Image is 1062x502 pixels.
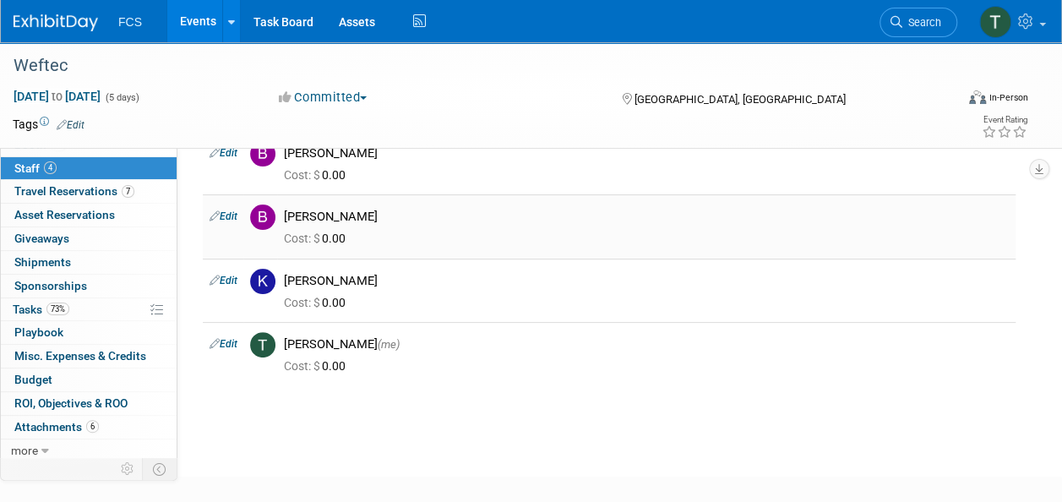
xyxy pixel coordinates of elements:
[86,420,99,433] span: 6
[1,392,177,415] a: ROI, Objectives & ROO
[378,338,400,351] span: (me)
[113,458,143,480] td: Personalize Event Tab Strip
[284,359,352,373] span: 0.00
[250,269,275,294] img: K.jpg
[14,279,87,292] span: Sponsorships
[982,116,1027,124] div: Event Rating
[210,147,237,159] a: Edit
[284,296,322,309] span: Cost: $
[14,161,57,175] span: Staff
[1,345,177,368] a: Misc. Expenses & Credits
[13,303,69,316] span: Tasks
[1,251,177,274] a: Shipments
[284,232,322,245] span: Cost: $
[1,321,177,344] a: Playbook
[143,458,177,480] td: Toggle Event Tabs
[273,89,373,106] button: Committed
[979,6,1011,38] img: Tommy Raye
[284,168,322,182] span: Cost: $
[122,185,134,198] span: 7
[14,232,69,245] span: Giveaways
[210,338,237,350] a: Edit
[8,51,941,81] div: Weftec
[988,91,1028,104] div: In-Person
[634,93,846,106] span: [GEOGRAPHIC_DATA], [GEOGRAPHIC_DATA]
[1,368,177,391] a: Budget
[284,336,1009,352] div: [PERSON_NAME]
[49,90,65,103] span: to
[14,396,128,410] span: ROI, Objectives & ROO
[210,210,237,222] a: Edit
[1,439,177,462] a: more
[14,208,115,221] span: Asset Reservations
[44,161,57,174] span: 4
[14,255,71,269] span: Shipments
[250,205,275,230] img: B.jpg
[1,157,177,180] a: Staff4
[1,227,177,250] a: Giveaways
[284,145,1009,161] div: [PERSON_NAME]
[1,416,177,439] a: Attachments6
[284,168,352,182] span: 0.00
[14,138,66,151] span: Booth
[13,116,84,133] td: Tags
[284,359,322,373] span: Cost: $
[11,444,38,457] span: more
[14,420,99,434] span: Attachments
[880,88,1028,113] div: Event Format
[210,275,237,286] a: Edit
[1,275,177,297] a: Sponsorships
[284,232,352,245] span: 0.00
[14,349,146,363] span: Misc. Expenses & Credits
[14,14,98,31] img: ExhibitDay
[57,119,84,131] a: Edit
[880,8,957,37] a: Search
[250,332,275,357] img: T.jpg
[284,209,1009,225] div: [PERSON_NAME]
[104,92,139,103] span: (5 days)
[1,180,177,203] a: Travel Reservations7
[14,373,52,386] span: Budget
[14,325,63,339] span: Playbook
[902,16,941,29] span: Search
[14,184,134,198] span: Travel Reservations
[118,15,142,29] span: FCS
[250,141,275,166] img: B.jpg
[1,298,177,321] a: Tasks73%
[969,90,986,104] img: Format-Inperson.png
[46,303,69,315] span: 73%
[1,204,177,226] a: Asset Reservations
[13,89,101,104] span: [DATE] [DATE]
[284,296,352,309] span: 0.00
[284,273,1009,289] div: [PERSON_NAME]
